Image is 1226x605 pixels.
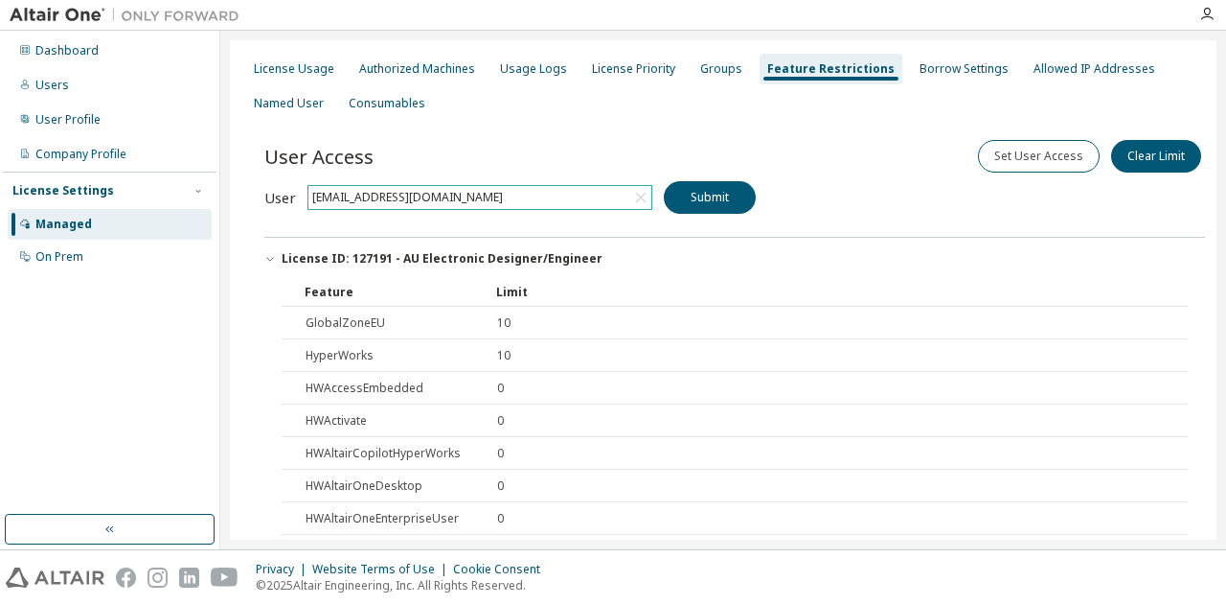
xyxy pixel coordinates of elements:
[264,238,1205,280] button: License ID: 127191 - AU Electronic Designer/Engineer
[1033,61,1155,77] div: Allowed IP Addresses
[497,511,504,526] span: 0
[211,568,238,588] img: youtube.svg
[35,147,126,162] div: Company Profile
[12,183,114,198] div: License Settings
[497,446,504,461] span: 0
[10,6,249,25] img: Altair One
[497,315,511,331] span: 10
[700,61,742,77] div: Groups
[116,568,136,588] img: facebook.svg
[6,568,104,588] img: altair_logo.svg
[35,78,69,93] div: Users
[179,568,199,588] img: linkedin.svg
[35,112,101,128] div: User Profile
[592,61,675,77] div: License Priority
[309,187,506,208] div: [EMAIL_ADDRESS][DOMAIN_NAME]
[978,140,1100,173] button: Set User Access
[254,96,324,111] div: Named User
[35,43,99,58] div: Dashboard
[264,143,374,170] span: User Access
[35,217,92,232] div: Managed
[148,568,168,588] img: instagram.svg
[306,413,367,429] span: HWActivate
[359,61,475,77] div: Authorized Machines
[256,562,312,577] div: Privacy
[312,562,453,577] div: Website Terms of Use
[306,446,461,461] span: HWAltairCopilotHyperWorks
[497,381,504,396] span: 0
[1111,140,1201,173] button: Clear Limit
[306,348,374,363] span: HyperWorks
[306,315,385,331] span: GlobalZoneEU
[35,249,83,265] div: On Prem
[453,562,552,577] div: Cookie Consent
[308,186,651,209] div: [EMAIL_ADDRESS][DOMAIN_NAME]
[264,190,296,205] label: User
[306,511,459,526] span: HWAltairOneEnterpriseUser
[497,348,511,363] span: 10
[497,413,504,429] span: 0
[497,478,504,494] span: 0
[496,276,1140,307] div: Limit
[254,61,334,77] div: License Usage
[500,61,567,77] div: Usage Logs
[256,577,552,593] p: © 2025 Altair Engineering, Inc. All Rights Reserved.
[305,276,481,307] div: Feature
[306,478,422,494] span: HWAltairOneDesktop
[349,96,425,111] div: Consumables
[767,61,895,77] div: Feature Restrictions
[306,381,423,396] span: HWAccessEmbedded
[664,181,756,214] button: Submit
[282,251,602,267] div: License ID: 127191 - AU Electronic Designer/Engineer
[919,61,1009,77] div: Borrow Settings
